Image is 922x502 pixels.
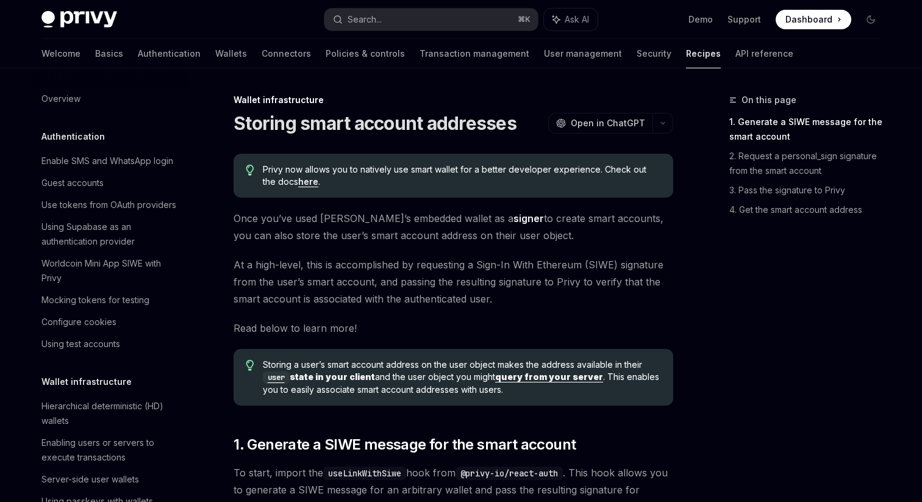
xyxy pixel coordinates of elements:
[742,93,796,107] span: On this page
[32,468,188,490] a: Server-side user wallets
[41,198,176,212] div: Use tokens from OAuth providers
[686,39,721,68] a: Recipes
[41,11,117,28] img: dark logo
[323,467,406,480] code: useLinkWithSiwe
[263,371,375,382] b: state in your client
[32,172,188,194] a: Guest accounts
[41,472,139,487] div: Server-side user wallets
[32,88,188,110] a: Overview
[41,256,180,285] div: Worldcoin Mini App SIWE with Privy
[565,13,589,26] span: Ask AI
[41,436,180,465] div: Enabling users or servers to execute transactions
[246,360,254,371] svg: Tip
[729,112,890,146] a: 1. Generate a SIWE message for the smart account
[41,293,149,307] div: Mocking tokens for testing
[544,9,598,30] button: Ask AI
[861,10,881,29] button: Toggle dark mode
[548,113,652,134] button: Open in ChatGPT
[513,212,544,224] strong: signer
[456,467,563,480] code: @privy-io/react-auth
[234,94,673,106] div: Wallet infrastructure
[41,91,80,106] div: Overview
[32,194,188,216] a: Use tokens from OAuth providers
[215,39,247,68] a: Wallets
[326,39,405,68] a: Policies & controls
[32,311,188,333] a: Configure cookies
[234,210,673,244] span: Once you’ve used [PERSON_NAME]’s embedded wallet as a to create smart accounts, you can also stor...
[263,163,661,188] span: Privy now allows you to natively use smart wallet for a better developer experience. Check out th...
[263,371,290,384] code: user
[637,39,671,68] a: Security
[32,333,188,355] a: Using test accounts
[262,39,311,68] a: Connectors
[32,432,188,468] a: Enabling users or servers to execute transactions
[263,371,375,382] a: userstate in your client
[32,289,188,311] a: Mocking tokens for testing
[727,13,761,26] a: Support
[138,39,201,68] a: Authentication
[32,395,188,432] a: Hierarchical deterministic (HD) wallets
[95,39,123,68] a: Basics
[571,117,645,129] span: Open in ChatGPT
[735,39,793,68] a: API reference
[785,13,832,26] span: Dashboard
[518,15,531,24] span: ⌘ K
[688,13,713,26] a: Demo
[41,220,180,249] div: Using Supabase as an authentication provider
[495,371,603,382] a: query from your server
[729,181,890,200] a: 3. Pass the signature to Privy
[246,165,254,176] svg: Tip
[41,315,116,329] div: Configure cookies
[420,39,529,68] a: Transaction management
[41,399,180,428] div: Hierarchical deterministic (HD) wallets
[41,129,105,144] h5: Authentication
[32,253,188,289] a: Worldcoin Mini App SIWE with Privy
[234,320,673,337] span: Read below to learn more!
[32,216,188,253] a: Using Supabase as an authentication provider
[263,359,661,396] span: Storing a user’s smart account address on the user object makes the address available in their an...
[32,150,188,172] a: Enable SMS and WhatsApp login
[544,39,622,68] a: User management
[41,154,173,168] div: Enable SMS and WhatsApp login
[234,435,576,454] span: 1. Generate a SIWE message for the smart account
[41,176,104,190] div: Guest accounts
[234,256,673,307] span: At a high-level, this is accomplished by requesting a Sign-In With Ethereum (SIWE) signature from...
[298,176,318,187] a: here
[41,337,120,351] div: Using test accounts
[348,12,382,27] div: Search...
[729,200,890,220] a: 4. Get the smart account address
[234,112,516,134] h1: Storing smart account addresses
[41,375,132,389] h5: Wallet infrastructure
[41,39,80,68] a: Welcome
[729,146,890,181] a: 2. Request a personal_sign signature from the smart account
[324,9,538,30] button: Search...⌘K
[776,10,851,29] a: Dashboard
